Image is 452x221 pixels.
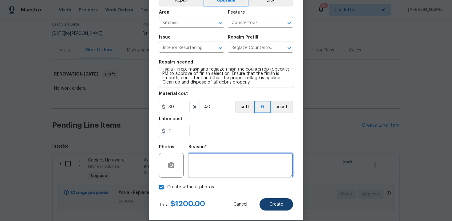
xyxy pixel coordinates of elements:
[159,117,182,121] h5: Labor cost
[159,201,205,208] div: Total
[271,101,293,113] button: count
[159,68,293,88] textarea: #sala - Prep, mask and reglaze finish the countertop (Speckle) PM to approve of finish selection....
[235,101,254,113] button: sqft
[233,202,247,207] span: Cancel
[159,35,171,39] h5: Issue
[285,44,294,52] button: Open
[254,101,271,113] button: ft
[269,202,283,207] span: Create
[159,92,188,96] h5: Material cost
[216,19,225,27] button: Open
[260,198,293,211] button: Create
[228,10,245,14] h5: Feature
[159,60,193,64] h5: Repairs needed
[285,19,294,27] button: Open
[167,184,214,190] span: Create without photos
[216,44,225,52] button: Open
[159,10,169,14] h5: Area
[159,145,174,149] h5: Photos
[188,145,207,149] h5: Reason*
[224,198,257,211] button: Cancel
[171,200,205,207] span: $ 1200.00
[228,35,258,39] h5: Repairs Prefill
